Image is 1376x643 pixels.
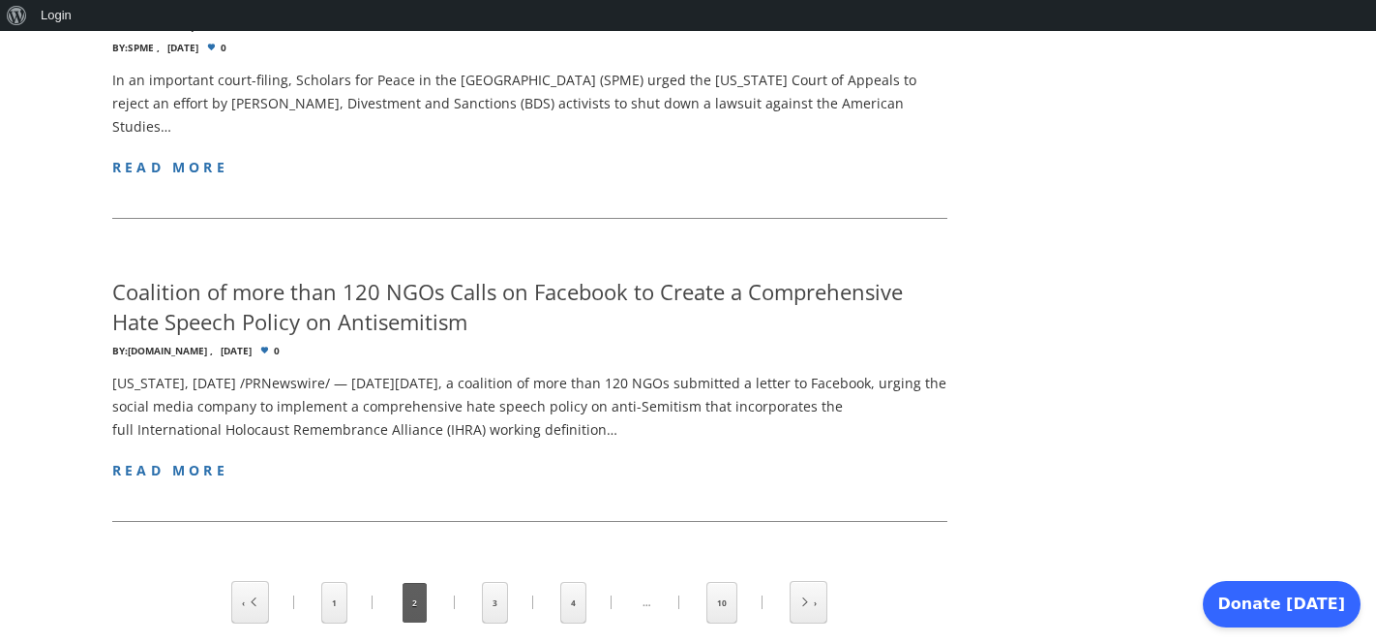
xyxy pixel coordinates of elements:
time: [DATE] [221,346,252,356]
div: 0 [112,43,947,53]
a: read more [112,158,228,176]
p: In an important court-filing, Scholars for Peace in the [GEOGRAPHIC_DATA] (SPME) urged the [US_ST... [112,69,947,138]
h4: Coalition of more than 120 NGOs Calls on Facebook to Create a Comprehensive Hate Speech Policy on... [112,277,947,337]
span: By: [112,41,128,54]
span: … [643,596,651,609]
span: [DOMAIN_NAME] [128,344,207,357]
p: [US_STATE], [DATE] /PRNewswire/ — [DATE][DATE], a coalition of more than 120 NGOs submitted a let... [112,372,947,441]
a: SPME [128,41,154,54]
span: 2 [403,583,427,623]
time: [DATE] [167,43,198,53]
a: 4 [561,583,585,623]
a: 1 [322,583,346,623]
a: read more [112,461,228,479]
div: 0 [112,346,947,356]
span: By: [112,344,128,357]
a: 10 [707,583,736,623]
a: 3 [483,583,507,623]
